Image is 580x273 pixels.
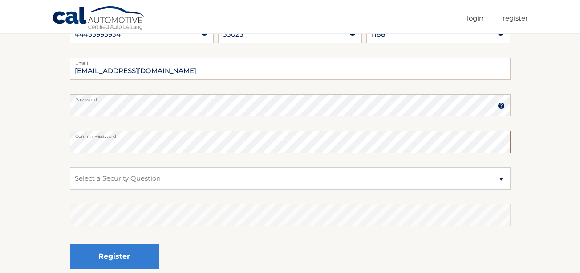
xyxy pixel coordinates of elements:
a: Register [503,11,528,25]
img: tooltip.svg [498,102,505,109]
button: Register [70,244,159,269]
label: Email [70,58,511,65]
a: Cal Automotive [52,6,146,32]
input: Email [70,58,511,80]
label: Password [70,94,511,101]
a: Login [467,11,483,25]
label: Confirm Password [70,131,511,138]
